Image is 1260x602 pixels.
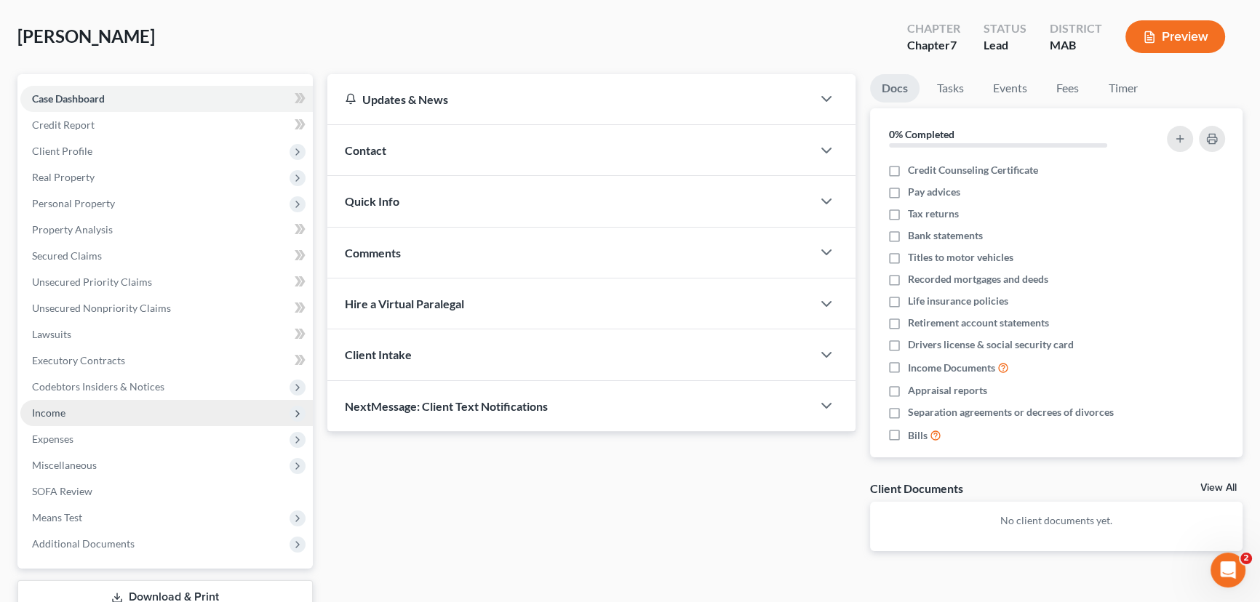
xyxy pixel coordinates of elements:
[908,228,983,243] span: Bank statements
[908,294,1008,308] span: Life insurance policies
[32,249,102,262] span: Secured Claims
[1211,553,1245,587] iframe: Intercom live chat
[950,38,957,52] span: 7
[20,217,313,243] a: Property Analysis
[908,337,1074,352] span: Drivers license & social security card
[32,380,164,393] span: Codebtors Insiders & Notices
[908,185,960,199] span: Pay advices
[908,361,995,375] span: Income Documents
[345,399,548,413] span: NextMessage: Client Text Notifications
[1125,20,1225,53] button: Preview
[20,348,313,374] a: Executory Contracts
[17,25,155,47] span: [PERSON_NAME]
[908,250,1013,265] span: Titles to motor vehicles
[1050,20,1102,37] div: District
[32,171,95,183] span: Real Property
[32,511,82,523] span: Means Test
[908,206,959,221] span: Tax returns
[32,197,115,209] span: Personal Property
[32,92,105,105] span: Case Dashboard
[908,272,1048,286] span: Recorded mortgages and deeds
[984,20,1026,37] div: Status
[32,223,113,236] span: Property Analysis
[32,433,73,445] span: Expenses
[20,478,313,505] a: SOFA Review
[870,74,920,103] a: Docs
[345,246,401,260] span: Comments
[32,276,152,288] span: Unsecured Priority Claims
[32,328,71,340] span: Lawsuits
[908,428,928,443] span: Bills
[345,92,794,107] div: Updates & News
[345,194,399,208] span: Quick Info
[345,143,386,157] span: Contact
[1200,483,1237,493] a: View All
[32,119,95,131] span: Credit Report
[1045,74,1091,103] a: Fees
[870,481,963,496] div: Client Documents
[1240,553,1252,564] span: 2
[1097,74,1149,103] a: Timer
[908,383,987,398] span: Appraisal reports
[907,20,960,37] div: Chapter
[32,145,92,157] span: Client Profile
[32,459,97,471] span: Miscellaneous
[20,321,313,348] a: Lawsuits
[20,243,313,269] a: Secured Claims
[908,405,1114,420] span: Separation agreements or decrees of divorces
[981,74,1039,103] a: Events
[908,316,1049,330] span: Retirement account statements
[1050,37,1102,54] div: MAB
[20,269,313,295] a: Unsecured Priority Claims
[32,485,92,497] span: SOFA Review
[889,128,954,140] strong: 0% Completed
[907,37,960,54] div: Chapter
[20,86,313,112] a: Case Dashboard
[345,348,412,361] span: Client Intake
[984,37,1026,54] div: Lead
[32,302,171,314] span: Unsecured Nonpriority Claims
[925,74,976,103] a: Tasks
[345,297,464,310] span: Hire a Virtual Paralegal
[32,406,65,419] span: Income
[32,354,125,366] span: Executory Contracts
[20,295,313,321] a: Unsecured Nonpriority Claims
[20,112,313,138] a: Credit Report
[32,537,135,550] span: Additional Documents
[908,163,1038,177] span: Credit Counseling Certificate
[882,513,1232,528] p: No client documents yet.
